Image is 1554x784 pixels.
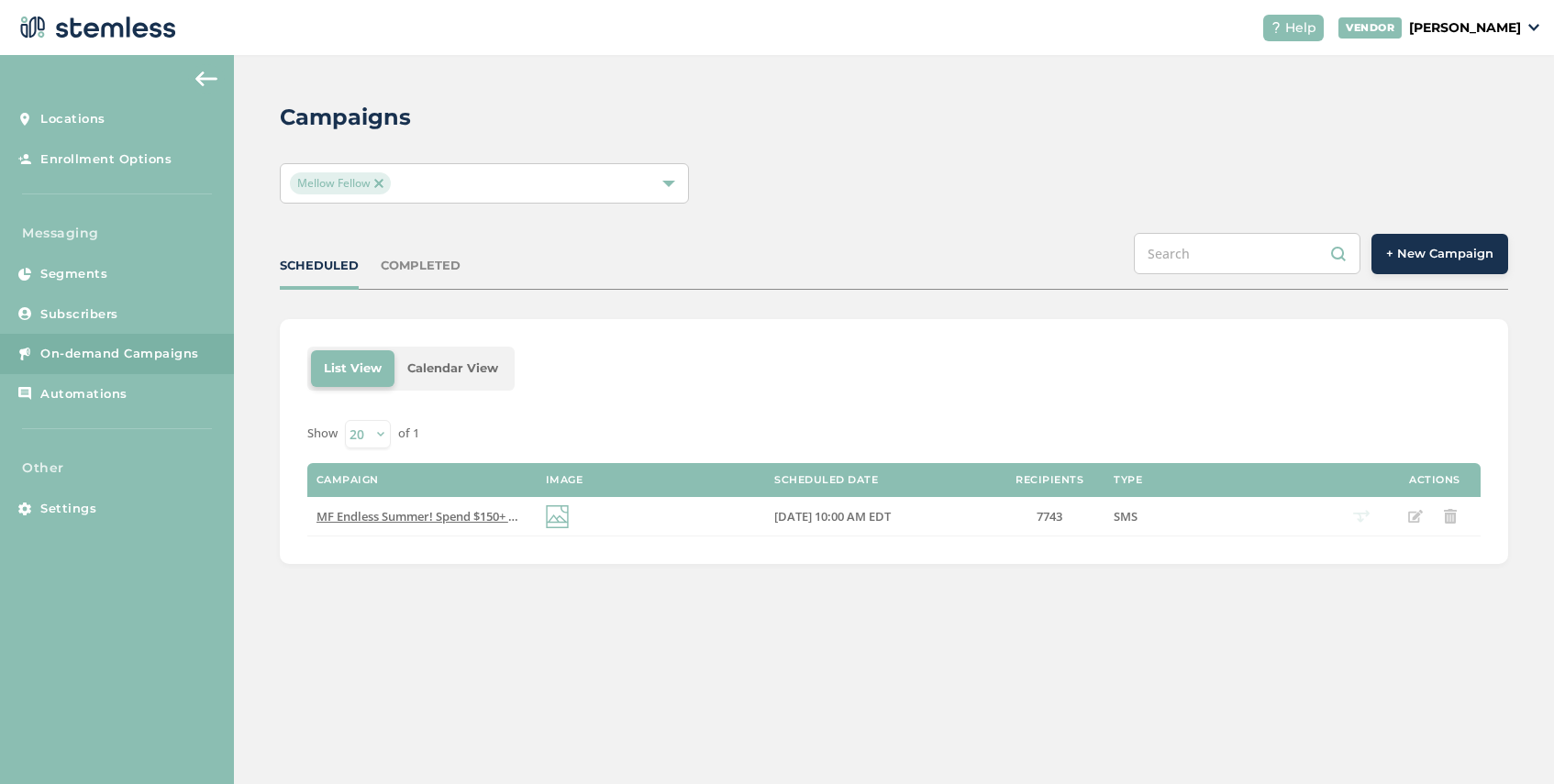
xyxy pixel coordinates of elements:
[381,257,461,275] div: COMPLETED
[1462,696,1554,784] iframe: Chat Widget
[1528,24,1539,31] img: icon_down-arrow-small-66adaf34.svg
[290,172,391,194] span: Mellow Fellow
[316,508,936,525] span: MF Endless Summer! Spend $150+ & get a FREE Mini Mystery Bundle Ends [DATE]10AM EST Reply END to ...
[40,345,199,363] span: On-demand Campaigns
[280,101,411,134] h2: Campaigns
[40,110,105,128] span: Locations
[307,425,338,443] label: Show
[40,385,128,403] span: Automations
[774,508,891,525] span: [DATE] 10:00 AM EDT
[1371,234,1508,274] button: + New Campaign
[1389,463,1481,498] th: Actions
[40,150,172,169] span: Enrollment Options
[316,509,527,525] label: MF Endless Summer! Spend $150+ & get a FREE Mini Mystery Bundle Ends 8/29 @10AM EST Reply END to ...
[1338,17,1402,39] div: VENDOR
[394,350,511,387] li: Calendar View
[774,509,985,525] label: 08/22/2025 10:00 AM EDT
[1114,508,1138,525] span: SMS
[1114,509,1325,525] label: SMS
[40,265,107,283] span: Segments
[1004,509,1095,525] label: 7743
[195,72,217,86] img: icon-arrow-back-accent-c549486e.svg
[1016,474,1083,486] label: Recipients
[398,425,419,443] label: of 1
[374,179,383,188] img: icon-close-accent-8a337256.svg
[311,350,394,387] li: List View
[1285,18,1316,38] span: Help
[1271,22,1282,33] img: icon-help-white-03924b79.svg
[316,474,379,486] label: Campaign
[546,505,569,528] img: icon-img-d887fa0c.svg
[40,500,96,518] span: Settings
[546,474,583,486] label: Image
[1114,474,1142,486] label: Type
[774,474,878,486] label: Scheduled Date
[1037,508,1062,525] span: 7743
[1386,245,1493,263] span: + New Campaign
[1409,18,1521,38] p: [PERSON_NAME]
[15,9,176,46] img: logo-dark-0685b13c.svg
[280,257,359,275] div: SCHEDULED
[1134,233,1360,274] input: Search
[40,305,118,324] span: Subscribers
